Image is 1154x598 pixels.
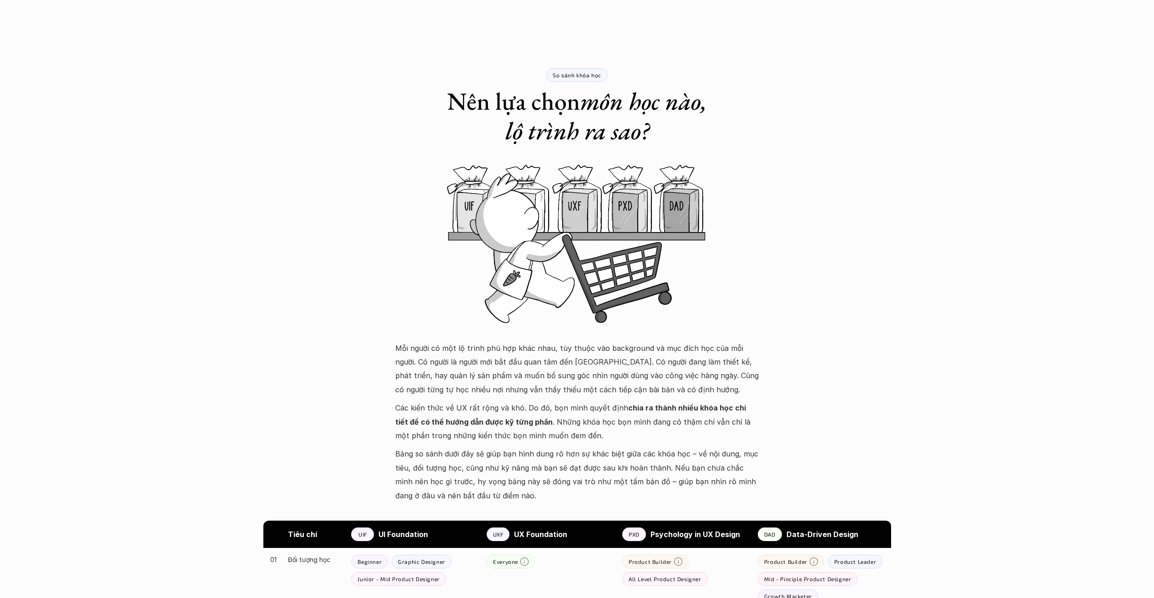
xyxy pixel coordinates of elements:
[288,530,317,539] strong: Tiêu chí
[270,555,279,564] p: 01
[378,530,428,539] strong: UI Foundation
[398,558,445,565] p: Graphic Designer
[395,401,759,442] p: Các kiến thức về UX rất rộng và khó. Do đó, bọn mình quyết định . Những khóa học bọn mình đang có...
[436,86,718,146] h1: Nên lựa chọn
[395,403,748,426] strong: chia ra thành nhiều khóa học chi tiết để có thể hướng dẫn được kỹ từng phần
[650,530,740,539] strong: Psychology in UX Design
[395,341,759,397] p: Mỗi người có một lộ trình phù hợp khác nhau, tùy thuộc vào background và mục đích học của mỗi ngư...
[629,531,640,537] p: PXD
[358,531,367,537] p: UIF
[493,558,518,565] p: Everyone
[395,447,759,502] p: Bảng so sánh dưới đây sẽ giúp bạn hình dung rõ hơn sự khác biệt giữa các khóa học – về nội dung, ...
[629,558,672,565] p: Product Builder
[786,530,858,539] strong: Data-Driven Design
[514,530,567,539] strong: UX Foundation
[358,558,382,565] p: Beginner
[288,555,342,564] p: Đối tượng học
[358,576,439,582] p: Junior - Mid Product Designer
[834,558,876,565] p: Product Leader
[764,558,807,565] p: Product Builder
[493,531,504,537] p: UXF
[553,72,601,78] p: So sánh khóa học
[764,576,852,582] p: Mid - Pinciple Product Designer
[505,85,713,147] em: môn học nào, lộ trình ra sao?
[629,576,701,582] p: All Level Product Designer
[764,531,776,537] p: DAD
